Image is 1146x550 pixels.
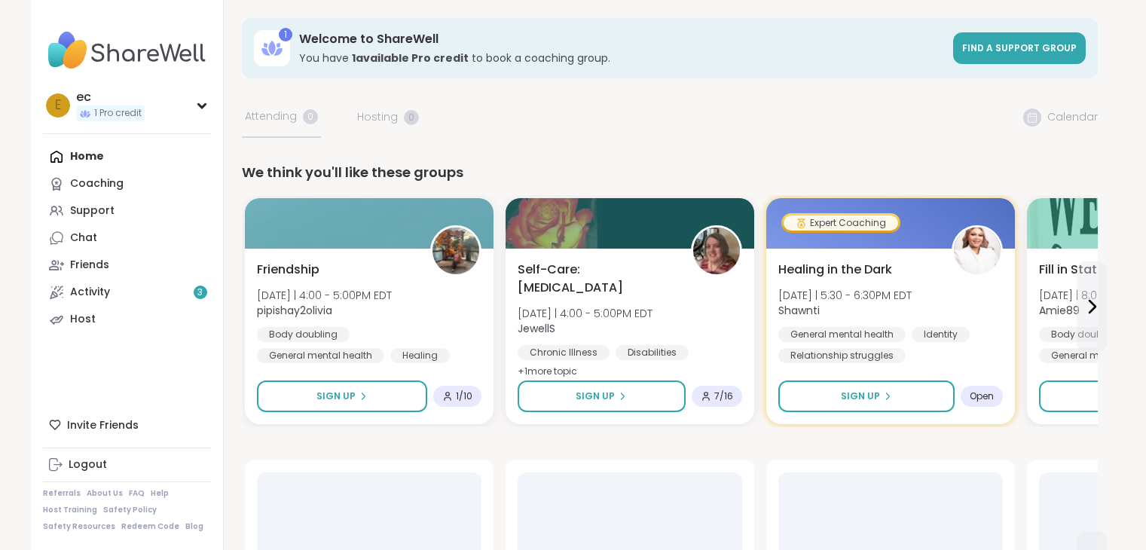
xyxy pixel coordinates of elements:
[970,390,994,402] span: Open
[43,252,211,279] a: Friends
[257,380,427,412] button: Sign Up
[43,521,115,532] a: Safety Resources
[257,303,332,318] b: pipishay2olivia
[616,345,689,360] div: Disabilities
[94,107,142,120] span: 1 Pro credit
[43,24,211,77] img: ShareWell Nav Logo
[121,521,179,532] a: Redeem Code
[43,488,81,499] a: Referrals
[1039,261,1134,279] span: Fill in Station 🚉
[352,50,469,66] b: 1 available Pro credit
[1039,327,1132,342] div: Body doubling
[43,505,97,515] a: Host Training
[784,215,898,231] div: Expert Coaching
[778,303,820,318] b: Shawnti
[242,162,1098,183] div: We think you'll like these groups
[299,31,944,47] h3: Welcome to ShareWell
[912,327,970,342] div: Identity
[70,285,110,300] div: Activity
[518,261,674,297] span: Self-Care: [MEDICAL_DATA]
[576,390,615,403] span: Sign Up
[279,28,292,41] div: 1
[151,488,169,499] a: Help
[103,505,157,515] a: Safety Policy
[518,345,610,360] div: Chronic Illness
[316,390,356,403] span: Sign Up
[70,203,115,218] div: Support
[518,380,686,412] button: Sign Up
[43,170,211,197] a: Coaching
[257,288,392,303] span: [DATE] | 4:00 - 5:00PM EDT
[257,261,319,279] span: Friendship
[390,348,450,363] div: Healing
[43,411,211,438] div: Invite Friends
[70,231,97,246] div: Chat
[778,380,955,412] button: Sign Up
[43,451,211,478] a: Logout
[43,197,211,225] a: Support
[518,306,652,321] span: [DATE] | 4:00 - 5:00PM EDT
[1039,303,1080,318] b: Amie89
[76,89,145,105] div: ec
[185,521,203,532] a: Blog
[299,50,944,66] h3: You have to book a coaching group.
[432,228,479,274] img: pipishay2olivia
[954,228,1001,274] img: Shawnti
[257,348,384,363] div: General mental health
[693,228,740,274] img: JewellS
[43,225,211,252] a: Chat
[953,32,1086,64] a: Find a support group
[55,96,61,115] span: e
[778,288,912,303] span: [DATE] | 5:30 - 6:30PM EDT
[456,390,472,402] span: 1 / 10
[43,306,211,333] a: Host
[778,327,906,342] div: General mental health
[841,390,880,403] span: Sign Up
[129,488,145,499] a: FAQ
[518,321,555,336] b: JewellS
[69,457,107,472] div: Logout
[962,41,1077,54] span: Find a support group
[197,286,203,299] span: 3
[714,390,733,402] span: 7 / 16
[778,348,906,363] div: Relationship struggles
[778,261,892,279] span: Healing in the Dark
[70,258,109,273] div: Friends
[43,279,211,306] a: Activity3
[70,312,96,327] div: Host
[87,488,123,499] a: About Us
[70,176,124,191] div: Coaching
[257,327,350,342] div: Body doubling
